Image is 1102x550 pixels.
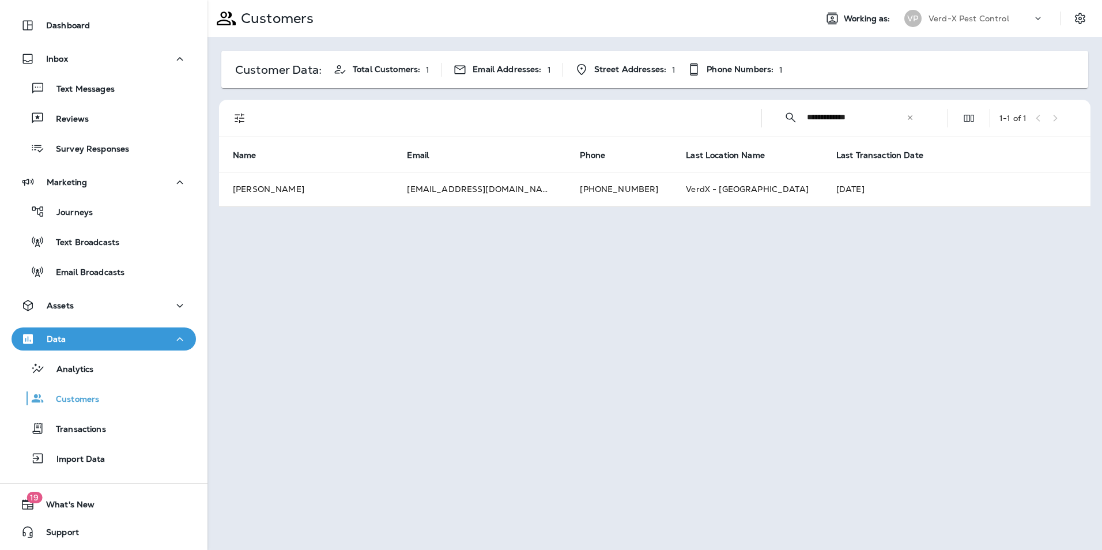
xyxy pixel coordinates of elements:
[12,199,196,224] button: Journeys
[12,106,196,130] button: Reviews
[12,229,196,254] button: Text Broadcasts
[219,172,393,206] td: [PERSON_NAME]
[44,268,124,278] p: Email Broadcasts
[353,65,420,74] span: Total Customers:
[47,178,87,187] p: Marketing
[45,364,93,375] p: Analytics
[566,172,672,206] td: [PHONE_NUMBER]
[44,394,99,405] p: Customers
[235,65,322,74] p: Customer Data:
[44,114,89,125] p: Reviews
[426,65,429,74] p: 1
[27,492,42,503] span: 19
[12,327,196,351] button: Data
[1070,8,1090,29] button: Settings
[779,106,802,129] button: Collapse Search
[44,238,119,248] p: Text Broadcasts
[686,150,765,160] span: Last Location Name
[12,386,196,410] button: Customers
[35,500,95,514] span: What's New
[407,150,429,160] span: Email
[957,107,980,130] button: Edit Fields
[686,150,780,160] span: Last Location Name
[44,144,129,155] p: Survey Responses
[45,84,115,95] p: Text Messages
[822,172,1090,206] td: [DATE]
[236,10,314,27] p: Customers
[228,107,251,130] button: Filters
[12,356,196,381] button: Analytics
[580,150,605,160] span: Phone
[12,136,196,160] button: Survey Responses
[47,301,74,310] p: Assets
[12,14,196,37] button: Dashboard
[999,114,1026,123] div: 1 - 1 of 1
[12,416,196,440] button: Transactions
[45,208,93,219] p: Journeys
[836,150,938,160] span: Last Transaction Date
[233,150,271,160] span: Name
[12,521,196,544] button: Support
[44,424,106,435] p: Transactions
[12,171,196,194] button: Marketing
[407,150,444,160] span: Email
[35,528,79,541] span: Support
[473,65,541,74] span: Email Addresses:
[47,334,66,344] p: Data
[12,493,196,516] button: 19What's New
[46,21,90,30] p: Dashboard
[844,14,893,24] span: Working as:
[548,65,551,74] p: 1
[580,150,620,160] span: Phone
[233,150,256,160] span: Name
[393,172,566,206] td: [EMAIL_ADDRESS][DOMAIN_NAME]
[12,259,196,284] button: Email Broadcasts
[707,65,773,74] span: Phone Numbers:
[672,65,675,74] p: 1
[686,184,809,194] span: VerdX - [GEOGRAPHIC_DATA]
[929,14,1009,23] p: Verd-X Pest Control
[12,446,196,470] button: Import Data
[12,76,196,100] button: Text Messages
[45,454,105,465] p: Import Data
[46,54,68,63] p: Inbox
[594,65,666,74] span: Street Addresses:
[12,47,196,70] button: Inbox
[904,10,922,27] div: VP
[12,294,196,317] button: Assets
[779,65,783,74] p: 1
[836,150,923,160] span: Last Transaction Date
